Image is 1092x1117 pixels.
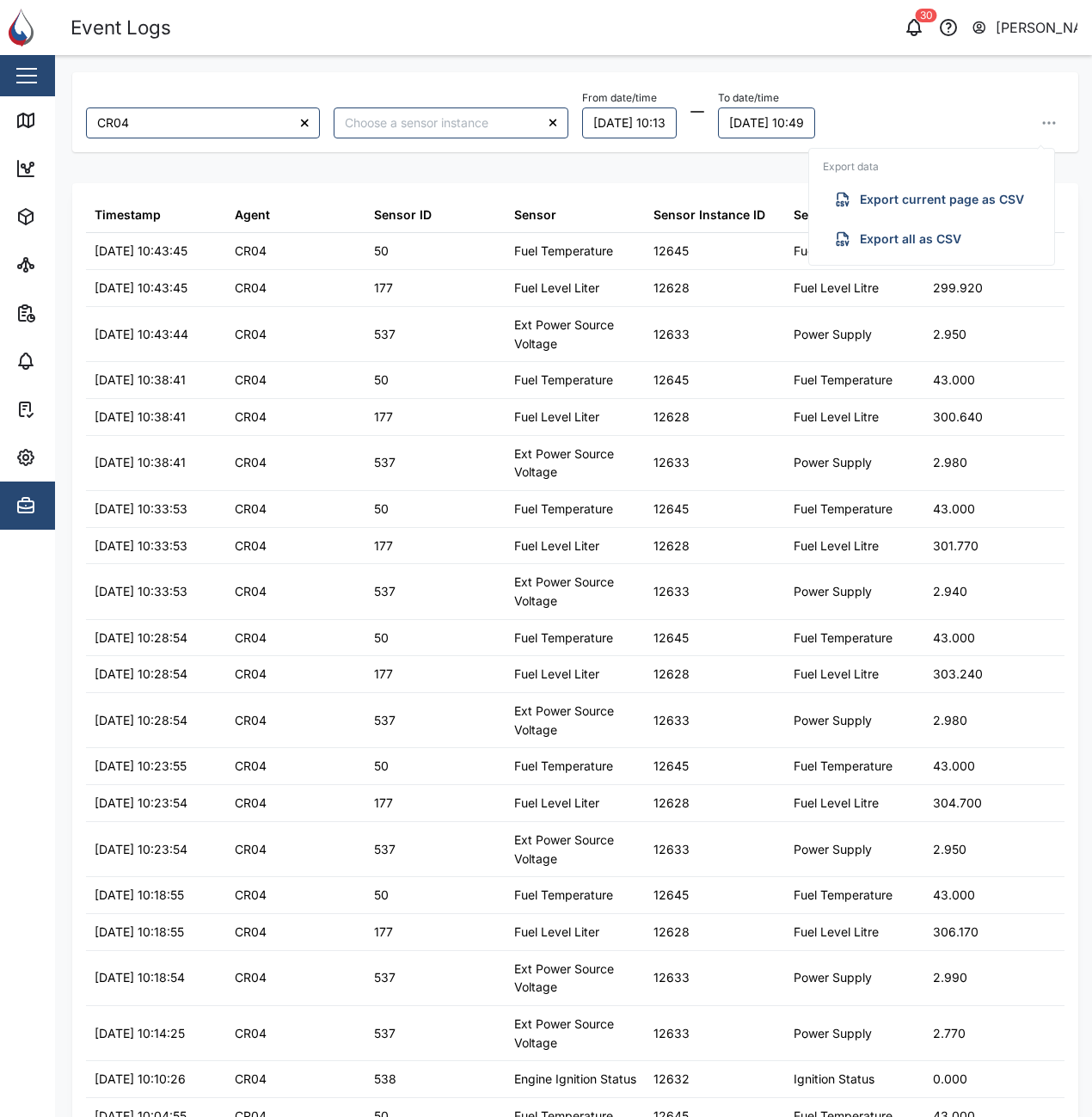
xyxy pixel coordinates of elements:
[235,711,267,730] div: CR04
[235,242,267,261] div: CR04
[794,408,879,427] div: Fuel Level Litre
[514,960,637,997] div: Ext Power Source Voltage
[653,500,689,519] div: 12645
[794,711,872,730] div: Power Supply
[514,408,599,427] div: Fuel Level Liter
[95,325,188,344] div: [DATE] 10:43:44
[653,968,690,987] div: 12633
[653,453,690,472] div: 12633
[95,794,187,813] div: [DATE] 10:23:54
[235,537,267,555] div: CR04
[95,1024,185,1043] div: [DATE] 10:14:25
[823,224,1040,255] button: Export all as CSV
[933,1070,967,1089] div: 0.000
[514,1015,637,1052] div: Ext Power Source Voltage
[860,185,1024,214] span: Export current page as CSV
[45,448,106,467] div: Settings
[45,304,103,322] div: Reports
[933,757,975,776] div: 43.000
[514,500,613,519] div: Fuel Temperature
[235,408,267,427] div: CR04
[374,711,396,730] div: 537
[235,206,270,224] div: Agent
[374,242,389,261] div: 50
[794,886,893,905] div: Fuel Temperature
[514,923,599,942] div: Fuel Level Liter
[374,206,432,224] div: Sensor ID
[95,629,187,647] div: [DATE] 10:28:54
[514,886,613,905] div: Fuel Temperature
[653,840,690,859] div: 12633
[235,794,267,813] div: CR04
[794,371,893,390] div: Fuel Temperature
[916,9,937,22] div: 30
[374,968,396,987] div: 537
[95,757,187,776] div: [DATE] 10:23:55
[235,923,267,942] div: CR04
[374,886,389,905] div: 50
[374,629,389,647] div: 50
[794,629,893,647] div: Fuel Temperature
[933,665,983,684] div: 303.240
[514,537,599,555] div: Fuel Level Liter
[718,92,779,104] label: To date/time
[933,453,967,472] div: 2.980
[653,1070,690,1089] div: 12632
[374,794,393,813] div: 177
[95,371,186,390] div: [DATE] 10:38:41
[374,923,393,942] div: 177
[71,13,171,43] div: Event Logs
[794,537,879,555] div: Fuel Level Litre
[582,92,657,104] label: From date/time
[582,107,677,138] button: 19/08/2025 10:13
[653,629,689,647] div: 12645
[235,582,267,601] div: CR04
[374,1070,396,1089] div: 538
[794,794,879,813] div: Fuel Level Litre
[653,242,689,261] div: 12645
[514,702,637,739] div: Ext Power Source Voltage
[235,757,267,776] div: CR04
[514,242,613,261] div: Fuel Temperature
[95,537,187,555] div: [DATE] 10:33:53
[374,840,396,859] div: 537
[235,1070,267,1089] div: CR04
[653,325,690,344] div: 12633
[933,500,975,519] div: 43.000
[653,206,765,224] div: Sensor Instance ID
[95,711,187,730] div: [DATE] 10:28:54
[374,371,389,390] div: 50
[95,500,187,519] div: [DATE] 10:33:53
[95,1070,186,1089] div: [DATE] 10:10:26
[95,886,184,905] div: [DATE] 10:18:55
[933,325,966,344] div: 2.950
[933,279,983,298] div: 299.920
[653,537,690,555] div: 12628
[95,968,185,987] div: [DATE] 10:18:54
[95,665,187,684] div: [DATE] 10:28:54
[45,207,98,226] div: Assets
[95,923,184,942] div: [DATE] 10:18:55
[235,840,267,859] div: CR04
[794,582,872,601] div: Power Supply
[95,279,187,298] div: [DATE] 10:43:45
[653,923,690,942] div: 12628
[235,279,267,298] div: CR04
[235,453,267,472] div: CR04
[933,408,983,427] div: 300.640
[374,537,393,555] div: 177
[514,279,599,298] div: Fuel Level Liter
[653,371,689,390] div: 12645
[933,923,979,942] div: 306.170
[514,665,599,684] div: Fuel Level Liter
[235,325,267,344] div: CR04
[45,400,92,419] div: Tasks
[45,496,95,515] div: Admin
[235,886,267,905] div: CR04
[514,445,637,482] div: Ext Power Source Voltage
[933,840,966,859] div: 2.950
[971,15,1078,40] button: [PERSON_NAME]
[794,1070,874,1089] div: Ignition Status
[235,500,267,519] div: CR04
[794,968,872,987] div: Power Supply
